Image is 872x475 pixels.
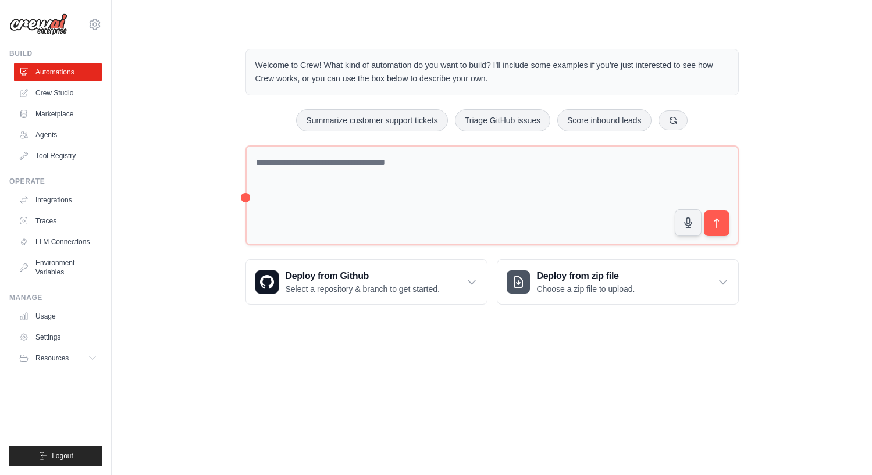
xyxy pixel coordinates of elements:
[537,269,635,283] h3: Deploy from zip file
[14,105,102,123] a: Marketplace
[14,63,102,81] a: Automations
[537,283,635,295] p: Choose a zip file to upload.
[14,126,102,144] a: Agents
[14,147,102,165] a: Tool Registry
[14,191,102,209] a: Integrations
[455,109,550,131] button: Triage GitHub issues
[286,269,440,283] h3: Deploy from Github
[9,293,102,302] div: Manage
[14,349,102,367] button: Resources
[9,49,102,58] div: Build
[14,253,102,281] a: Environment Variables
[9,177,102,186] div: Operate
[14,84,102,102] a: Crew Studio
[286,283,440,295] p: Select a repository & branch to get started.
[255,59,729,85] p: Welcome to Crew! What kind of automation do you want to build? I'll include some examples if you'...
[296,109,447,131] button: Summarize customer support tickets
[14,307,102,326] a: Usage
[9,13,67,35] img: Logo
[557,109,652,131] button: Score inbound leads
[35,353,69,363] span: Resources
[14,233,102,251] a: LLM Connections
[14,212,102,230] a: Traces
[9,446,102,466] button: Logout
[14,328,102,347] a: Settings
[52,451,73,460] span: Logout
